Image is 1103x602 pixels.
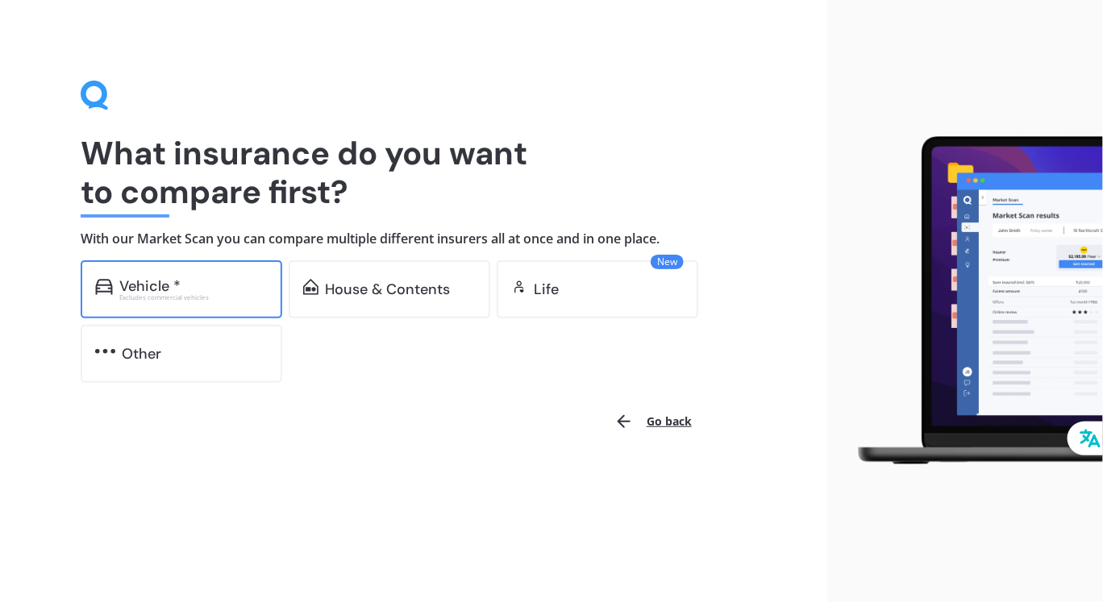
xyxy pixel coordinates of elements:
[651,255,684,269] span: New
[95,343,115,359] img: other.81dba5aafe580aa69f38.svg
[840,129,1103,474] img: laptop.webp
[325,281,450,297] div: House & Contents
[119,278,181,294] div: Vehicle *
[534,281,559,297] div: Life
[511,279,527,295] img: life.f720d6a2d7cdcd3ad642.svg
[81,230,747,247] h4: With our Market Scan you can compare multiple different insurers all at once and in one place.
[119,294,268,301] div: Excludes commercial vehicles
[95,279,113,295] img: car.f15378c7a67c060ca3f3.svg
[303,279,318,295] img: home-and-contents.b802091223b8502ef2dd.svg
[122,346,161,362] div: Other
[81,134,747,211] h1: What insurance do you want to compare first?
[605,402,701,441] button: Go back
